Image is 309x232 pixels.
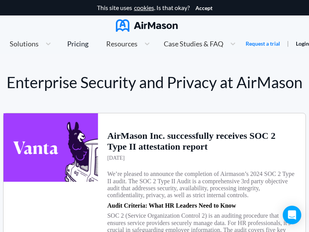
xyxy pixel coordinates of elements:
[106,40,138,47] span: Resources
[246,40,280,48] a: Request a trial
[107,202,236,209] p: Audit Criteria: What HR Leaders Need to Know
[195,5,212,11] button: Accept cookies
[164,40,223,47] span: Case Studies & FAQ
[283,206,301,224] div: Open Intercom Messenger
[67,40,88,47] div: Pricing
[107,131,296,152] h1: AirMason Inc. successfully receives SOC 2 Type II attestation report
[287,39,289,47] span: |
[67,37,88,51] a: Pricing
[3,73,306,91] h1: Enterprise Security and Privacy at AirMason
[116,19,178,32] img: AirMason Logo
[107,171,296,199] h3: We’re pleased to announce the completion of Airmason’s 2024 SOC 2 Type II audit. The SOC 2 Type I...
[10,40,39,47] span: Solutions
[107,155,125,161] h3: [DATE]
[296,40,309,47] a: Login
[134,4,154,11] a: cookies
[3,113,98,182] img: Vanta Logo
